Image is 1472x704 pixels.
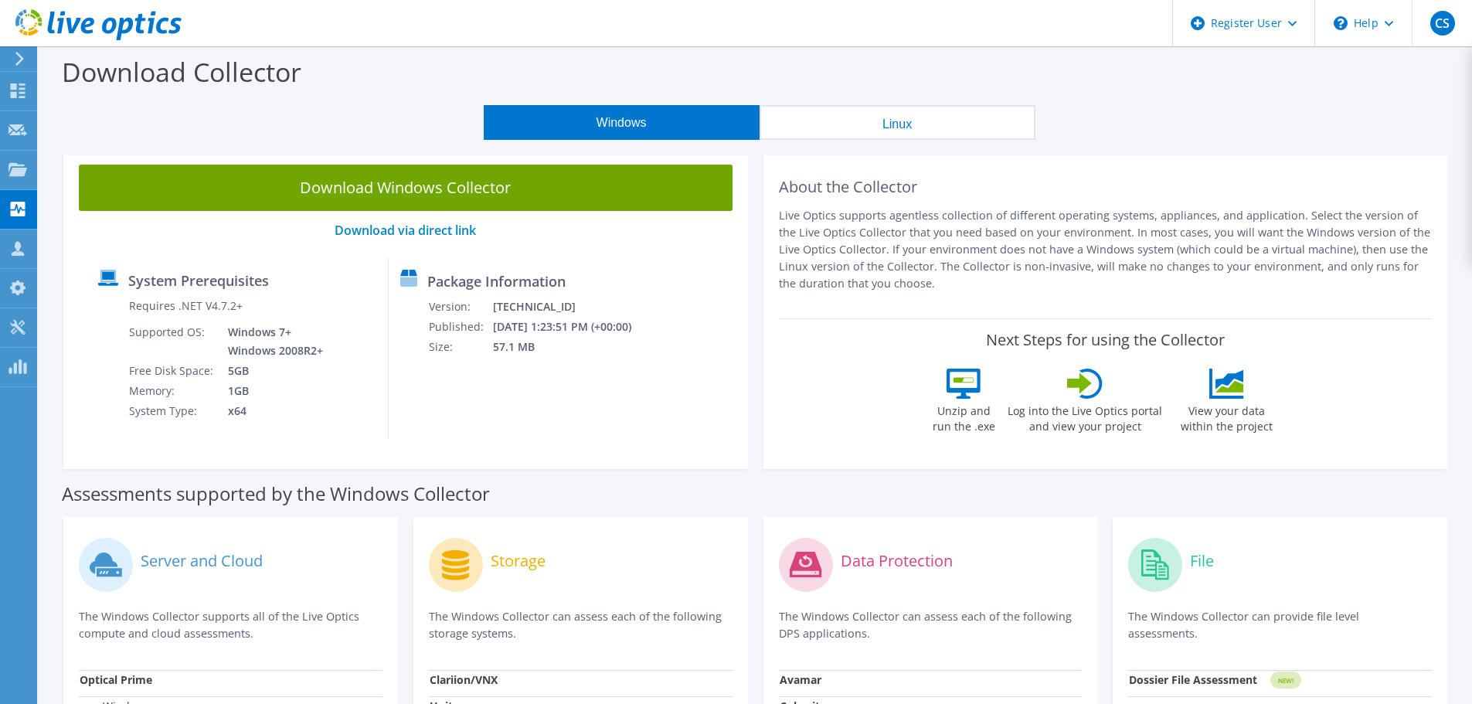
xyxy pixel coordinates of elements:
[62,486,490,502] label: Assessments supported by the Windows Collector
[492,297,652,317] td: [TECHNICAL_ID]
[1278,676,1294,685] tspan: NEW!
[128,273,269,288] label: System Prerequisites
[779,608,1083,642] p: The Windows Collector can assess each of the following DPS applications.
[491,553,546,569] label: Storage
[128,322,216,361] td: Supported OS:
[492,317,652,337] td: [DATE] 1:23:51 PM (+00:00)
[1334,16,1348,30] svg: \n
[141,553,263,569] label: Server and Cloud
[216,401,326,421] td: x64
[216,322,326,361] td: Windows 7+ Windows 2008R2+
[428,297,492,317] td: Version:
[335,222,476,239] a: Download via direct link
[484,105,760,140] button: Windows
[80,672,152,687] strong: Optical Prime
[928,399,999,434] label: Unzip and run the .exe
[1128,608,1432,642] p: The Windows Collector can provide file level assessments.
[1430,11,1455,36] span: CS
[428,317,492,337] td: Published:
[429,608,733,642] p: The Windows Collector can assess each of the following storage systems.
[79,608,382,642] p: The Windows Collector supports all of the Live Optics compute and cloud assessments.
[1190,553,1214,569] label: File
[780,672,821,687] strong: Avamar
[760,105,1035,140] button: Linux
[79,165,733,211] a: Download Windows Collector
[428,337,492,357] td: Size:
[779,207,1433,292] p: Live Optics supports agentless collection of different operating systems, appliances, and applica...
[128,381,216,401] td: Memory:
[216,361,326,381] td: 5GB
[492,337,652,357] td: 57.1 MB
[128,361,216,381] td: Free Disk Space:
[430,672,498,687] strong: Clariion/VNX
[62,54,301,90] label: Download Collector
[1171,399,1282,434] label: View your data within the project
[216,381,326,401] td: 1GB
[986,331,1225,349] label: Next Steps for using the Collector
[129,298,243,314] label: Requires .NET V4.7.2+
[841,553,953,569] label: Data Protection
[1129,672,1257,687] strong: Dossier File Assessment
[1007,399,1163,434] label: Log into the Live Optics portal and view your project
[779,178,1433,196] h2: About the Collector
[128,401,216,421] td: System Type:
[427,274,566,289] label: Package Information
